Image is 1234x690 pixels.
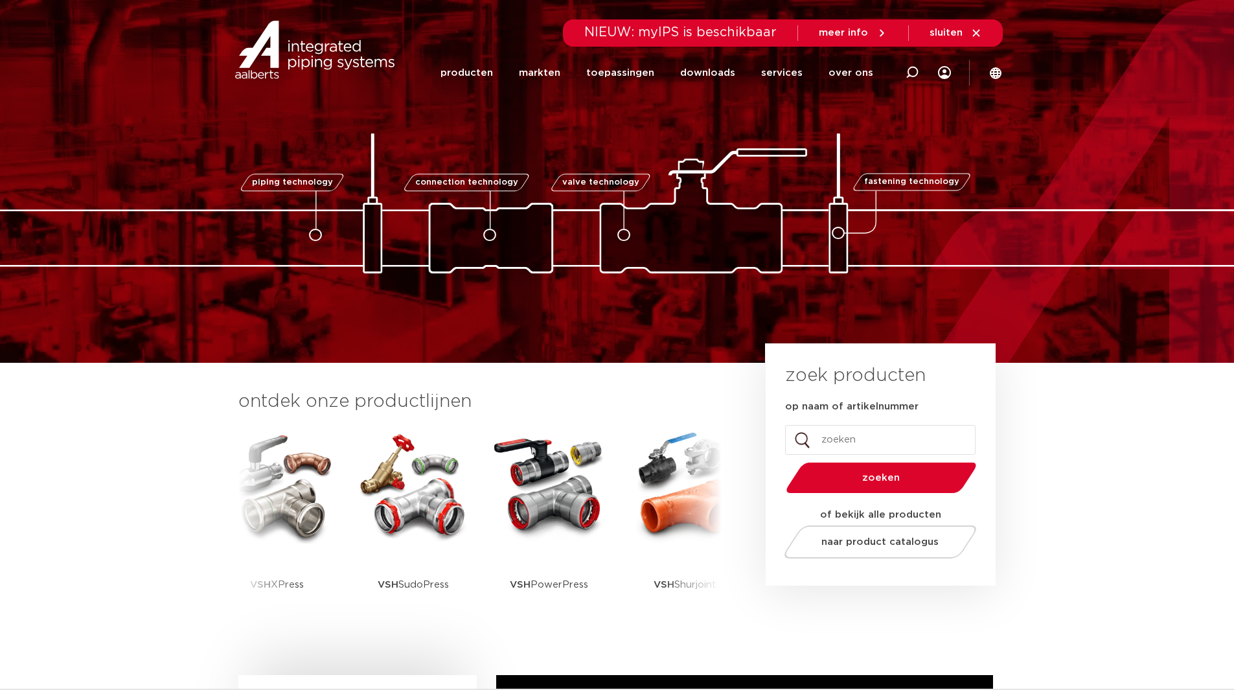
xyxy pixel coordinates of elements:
[584,26,777,39] span: NIEUW: myIPS is beschikbaar
[820,510,941,520] strong: of bekijk alle producten
[654,544,716,625] p: Shurjoint
[864,178,959,187] span: fastening technology
[415,178,518,187] span: connection technology
[930,28,963,38] span: sluiten
[440,47,873,99] nav: Menu
[491,428,608,625] a: VSHPowerPress
[938,47,951,99] div: my IPS
[250,580,271,590] strong: VSH
[819,473,943,483] span: zoeken
[378,580,398,590] strong: VSH
[819,27,887,39] a: meer info
[627,428,744,625] a: VSHShurjoint
[821,537,939,547] span: naar product catalogus
[510,580,531,590] strong: VSH
[510,544,588,625] p: PowerPress
[761,47,803,99] a: services
[250,544,304,625] p: XPress
[654,580,674,590] strong: VSH
[819,28,868,38] span: meer info
[781,525,979,558] a: naar product catalogus
[785,363,926,389] h3: zoek producten
[562,178,639,187] span: valve technology
[378,544,449,625] p: SudoPress
[252,178,333,187] span: piping technology
[355,428,472,625] a: VSHSudoPress
[680,47,735,99] a: downloads
[785,400,919,413] label: op naam of artikelnummer
[219,428,336,625] a: VSHXPress
[828,47,873,99] a: over ons
[238,389,722,415] h3: ontdek onze productlijnen
[785,425,976,455] input: zoeken
[519,47,560,99] a: markten
[586,47,654,99] a: toepassingen
[440,47,493,99] a: producten
[930,27,982,39] a: sluiten
[781,461,981,494] button: zoeken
